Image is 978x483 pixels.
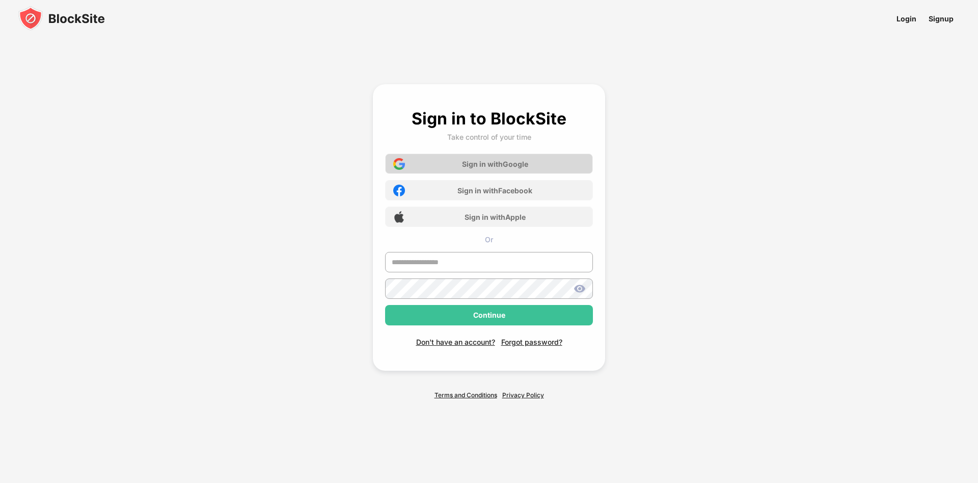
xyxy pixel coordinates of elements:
[502,391,544,399] a: Privacy Policy
[890,7,922,30] a: Login
[457,186,532,195] div: Sign in with Facebook
[393,158,405,170] img: google-icon.png
[385,235,593,244] div: Or
[393,211,405,223] img: apple-icon.png
[447,133,531,141] div: Take control of your time
[465,213,526,221] div: Sign in with Apple
[434,391,497,399] a: Terms and Conditions
[412,109,566,129] div: Sign in to BlockSite
[416,338,495,346] div: Don't have an account?
[473,311,505,319] div: Continue
[462,160,528,168] div: Sign in with Google
[18,6,105,31] img: blocksite-icon-black.svg
[393,185,405,196] img: facebook-icon.png
[574,283,586,295] img: show-password.svg
[501,338,562,346] div: Forgot password?
[922,7,960,30] a: Signup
